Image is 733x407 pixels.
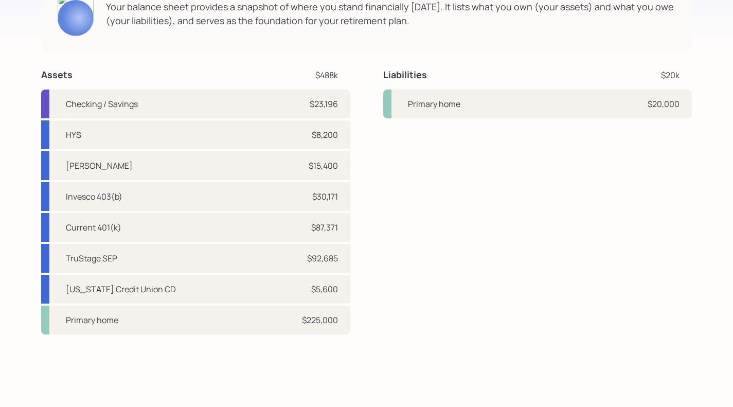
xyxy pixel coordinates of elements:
div: $5,600 [311,283,338,295]
div: Primary home [408,98,460,110]
div: $30,171 [312,190,338,203]
div: $488k [315,69,338,81]
div: $15,400 [309,160,338,172]
div: $20,000 [648,98,680,110]
div: $8,200 [312,129,338,141]
div: HYS [66,129,81,141]
div: $87,371 [311,221,338,234]
div: Invesco 403(b) [66,190,122,203]
div: TruStage SEP [66,252,117,264]
div: Current 401(k) [66,221,121,234]
h4: Liabilities [383,69,427,81]
div: Primary home [66,314,118,326]
h4: Assets [41,69,73,81]
div: $225,000 [302,314,338,326]
div: $23,196 [310,98,338,110]
div: $92,685 [307,252,338,264]
div: Checking / Savings [66,98,138,110]
div: [US_STATE] Credit Union CD [66,283,176,295]
div: [PERSON_NAME] [66,160,133,172]
div: $20k [661,69,680,81]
